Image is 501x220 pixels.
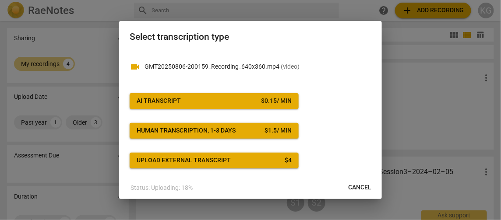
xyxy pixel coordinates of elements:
h2: Select transcription type [130,31,371,42]
button: Human transcription, 1-3 days$1.5/ min [130,123,299,139]
div: $ 0.15 / min [261,97,292,105]
div: AI Transcript [137,97,181,105]
div: Human transcription, 1-3 days [137,126,236,135]
div: Upload external transcript [137,156,231,165]
button: Cancel [341,180,378,196]
button: Upload external transcript$4 [130,153,299,168]
button: AI Transcript$0.15/ min [130,93,299,109]
p: GMT20250806-200159_Recording_640x360.mp4(video) [145,62,371,71]
p: Status: Uploading: 18% [131,183,193,192]
span: Cancel [348,183,371,192]
div: $ 1.5 / min [265,126,292,135]
span: ( video ) [281,63,300,70]
span: videocam [130,62,140,72]
div: $ 4 [285,156,292,165]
